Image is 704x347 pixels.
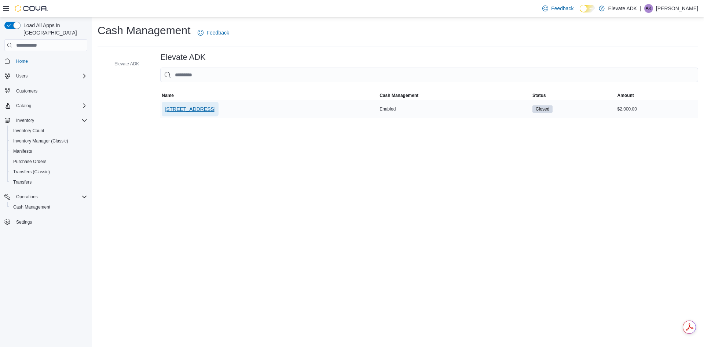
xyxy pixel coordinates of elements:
[10,203,87,212] span: Cash Management
[4,53,87,246] nav: Complex example
[13,56,87,65] span: Home
[162,102,218,116] button: [STREET_ADDRESS]
[16,73,27,79] span: Users
[379,93,418,98] span: Cash Management
[114,61,139,67] span: Elevate ADK
[580,5,595,12] input: Dark Mode
[15,5,48,12] img: Cova
[10,167,87,176] span: Transfers (Classic)
[7,146,90,156] button: Manifests
[7,202,90,212] button: Cash Management
[13,87,40,95] a: Customers
[160,91,378,100] button: Name
[98,23,190,38] h1: Cash Management
[1,101,90,111] button: Catalog
[7,156,90,167] button: Purchase Orders
[7,177,90,187] button: Transfers
[10,157,49,166] a: Purchase Orders
[532,93,546,98] span: Status
[13,169,50,175] span: Transfers (Classic)
[13,159,47,165] span: Purchase Orders
[21,22,87,36] span: Load All Apps in [GEOGRAPHIC_DATA]
[10,147,35,156] a: Manifests
[16,58,28,64] span: Home
[104,59,142,68] button: Elevate ADK
[160,68,698,82] input: This is a search bar. As you type, the results lower in the page will automatically filter.
[13,116,37,125] button: Inventory
[378,105,531,113] div: Enabled
[162,93,174,98] span: Name
[10,126,87,135] span: Inventory Count
[13,72,87,80] span: Users
[13,218,35,227] a: Settings
[617,93,634,98] span: Amount
[10,178,87,187] span: Transfers
[13,57,31,66] a: Home
[10,178,34,187] a: Transfers
[640,4,641,13] p: |
[160,53,205,62] h3: Elevate ADK
[13,217,87,227] span: Settings
[646,4,652,13] span: AK
[165,105,215,113] span: [STREET_ADDRESS]
[1,217,90,227] button: Settings
[644,4,653,13] div: Alamanda King
[551,5,573,12] span: Feedback
[1,55,90,66] button: Home
[531,91,616,100] button: Status
[536,106,549,112] span: Closed
[16,103,31,109] span: Catalog
[13,179,32,185] span: Transfers
[13,138,68,144] span: Inventory Manager (Classic)
[532,105,553,113] span: Closed
[13,116,87,125] span: Inventory
[10,137,71,145] a: Inventory Manager (Classic)
[1,71,90,81] button: Users
[616,105,698,113] div: $2,000.00
[10,126,47,135] a: Inventory Count
[16,194,38,200] span: Operations
[616,91,698,100] button: Amount
[7,136,90,146] button: Inventory Manager (Classic)
[608,4,637,13] p: Elevate ADK
[10,147,87,156] span: Manifests
[1,192,90,202] button: Operations
[656,4,698,13] p: [PERSON_NAME]
[13,148,32,154] span: Manifests
[13,192,41,201] button: Operations
[13,101,87,110] span: Catalog
[539,1,576,16] a: Feedback
[195,25,232,40] a: Feedback
[1,115,90,126] button: Inventory
[13,204,50,210] span: Cash Management
[206,29,229,36] span: Feedback
[10,167,53,176] a: Transfers (Classic)
[13,101,34,110] button: Catalog
[16,219,32,225] span: Settings
[10,157,87,166] span: Purchase Orders
[1,86,90,96] button: Customers
[13,128,44,134] span: Inventory Count
[378,91,531,100] button: Cash Management
[7,126,90,136] button: Inventory Count
[13,192,87,201] span: Operations
[16,88,37,94] span: Customers
[16,118,34,123] span: Inventory
[13,86,87,95] span: Customers
[13,72,30,80] button: Users
[7,167,90,177] button: Transfers (Classic)
[10,203,53,212] a: Cash Management
[10,137,87,145] span: Inventory Manager (Classic)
